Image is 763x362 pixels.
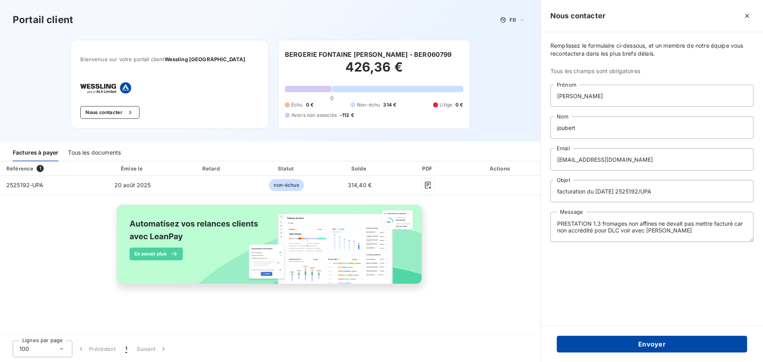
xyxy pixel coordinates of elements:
[550,148,753,170] input: placeholder
[37,165,44,172] span: 1
[6,165,33,172] div: Référence
[550,10,605,21] h5: Nous contacter
[550,42,753,58] span: Remplissez le formulaire ci-dessous, et un membre de notre équipe vous recontactera dans les plus...
[13,145,58,161] div: Factures à payer
[357,101,380,108] span: Non-échu
[440,101,452,108] span: Litige
[285,50,451,59] h6: BERGERIE FONTAINE [PERSON_NAME] - BER060799
[93,165,172,172] div: Émise le
[285,59,463,83] h2: 426,36 €
[13,13,73,27] h3: Portail client
[550,116,753,139] input: placeholder
[80,106,139,119] button: Nous contacter
[325,165,394,172] div: Solde
[19,345,29,353] span: 100
[550,180,753,202] input: placeholder
[550,212,753,242] textarea: PRESTATION 1.3 fromages non affines ne devait pas mettre facturé car non accrédité pour DLC voir ...
[80,56,259,62] span: Bienvenue sur votre portail client .
[120,341,132,357] button: 1
[340,112,354,119] span: -112 €
[348,182,372,188] span: 314,40 €
[68,145,121,161] div: Tous les documents
[110,200,431,298] img: banner
[132,341,172,357] button: Suivant
[397,165,459,172] div: PDF
[269,179,304,191] span: non-échue
[251,165,322,172] div: Statut
[550,67,753,75] span: Tous les champs sont obligatoires
[330,95,333,101] span: 0
[175,165,248,172] div: Retard
[291,112,337,119] span: Avoirs non associés
[550,85,753,107] input: placeholder
[509,17,516,23] span: FR
[165,56,246,62] span: Wessling [GEOGRAPHIC_DATA]
[80,82,131,93] img: Company logo
[306,101,314,108] span: 0 €
[6,182,44,188] span: 2525192-UPA
[114,182,151,188] span: 20 août 2025
[462,165,539,172] div: Actions
[72,341,120,357] button: Précédent
[455,101,463,108] span: 0 €
[383,101,396,108] span: 314 €
[557,336,747,352] button: Envoyer
[125,345,127,353] span: 1
[291,101,303,108] span: Échu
